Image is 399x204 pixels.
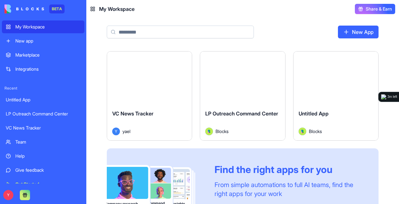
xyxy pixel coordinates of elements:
span: Untitled App [299,110,329,117]
span: Blocks [215,128,229,135]
span: Y [112,128,120,135]
a: VC News TrackerYyael [107,51,192,141]
div: VC News Tracker [6,125,81,131]
a: VC News Tracker [2,122,84,134]
div: Team [15,139,81,145]
span: Recent [2,86,84,91]
a: Get Started [2,178,84,191]
span: VC News Tracker [112,110,153,117]
span: Blocks [309,128,322,135]
span: yael [122,128,130,135]
a: Team [2,136,84,148]
div: BETA [49,4,65,13]
img: logo [381,94,386,99]
span: Y [3,190,13,200]
div: Give feedback [15,167,81,173]
div: My Workspace [15,24,81,30]
div: 3m left [387,94,397,99]
a: Marketplace [2,49,84,61]
a: New app [2,35,84,47]
a: New App [338,26,379,38]
div: New app [15,38,81,44]
span: Share & Earn [366,6,392,12]
button: Share & Earn [355,4,395,14]
div: Find the right apps for you [215,164,363,175]
img: Avatar [299,128,306,135]
img: Avatar [205,128,213,135]
div: LP Outreach Command Center [6,111,81,117]
a: Integrations [2,63,84,75]
a: BETA [4,4,65,13]
div: Integrations [15,66,81,72]
span: My Workspace [99,5,135,13]
div: Untitled App [6,97,81,103]
a: Untitled AppAvatarBlocks [293,51,379,141]
div: Marketplace [15,52,81,58]
div: Help [15,153,81,159]
a: My Workspace [2,20,84,33]
a: Help [2,150,84,162]
img: logo [4,4,44,13]
a: LP Outreach Command Center [2,107,84,120]
span: LP Outreach Command Center [205,110,278,117]
div: From simple automations to full AI teams, find the right apps for your work [215,180,363,198]
a: Give feedback [2,164,84,177]
a: LP Outreach Command CenterAvatarBlocks [200,51,285,141]
div: Get Started [15,181,81,187]
a: Untitled App [2,93,84,106]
